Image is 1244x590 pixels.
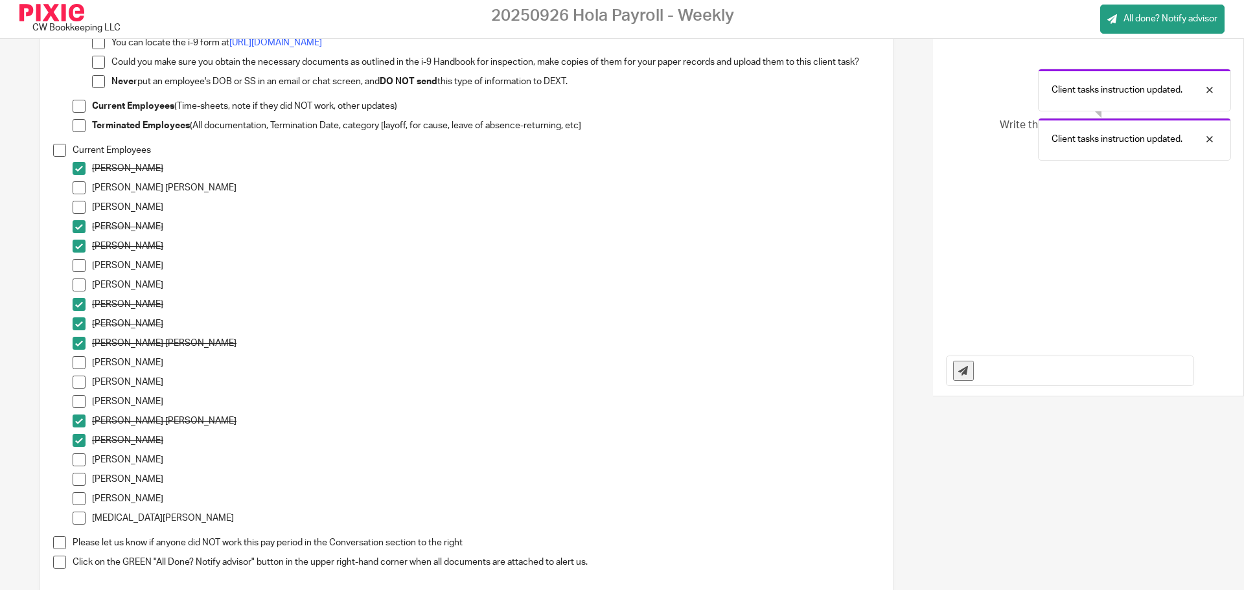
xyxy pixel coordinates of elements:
p: You can locate the i-9 form at [111,36,880,49]
p: [PERSON_NAME] [92,298,880,311]
strong: send [417,77,437,86]
a: All done? Notify advisor [1100,5,1225,34]
p: [PERSON_NAME] [PERSON_NAME] [92,181,880,194]
p: [PERSON_NAME] [92,356,880,369]
p: [PERSON_NAME] [PERSON_NAME] [92,337,880,350]
p: [PERSON_NAME] [92,162,880,175]
p: [PERSON_NAME] [92,220,880,233]
p: [PERSON_NAME] [92,376,880,389]
strong: Never [111,77,137,86]
div: CW Bookkeeping LLC [19,4,126,34]
p: [PERSON_NAME] [92,240,880,253]
p: [PERSON_NAME] [92,201,880,214]
p: Click on the GREEN "All Done? Notify advisor" button in the upper right-hand corner when all docu... [73,556,880,569]
a: [URL][DOMAIN_NAME] [229,38,322,47]
p: [PERSON_NAME] [PERSON_NAME] [92,414,880,427]
p: put an employee's DOB or SS in an email or chat screen, and this type of information to DEXT. [111,75,880,88]
p: [MEDICAL_DATA][PERSON_NAME] [92,512,880,525]
p: (All documentation, Termination Date, category [layoff, for cause, leave of absence-returning, etc] [92,119,880,132]
p: [PERSON_NAME] [92,492,880,505]
strong: DO NOT [380,77,415,86]
p: Please let us know if anyone did NOT work this pay period in the Conversation section to the right [73,536,880,549]
p: [PERSON_NAME] [92,278,880,291]
p: [PERSON_NAME] [92,317,880,330]
h2: 20250926 Hola Payroll - Weekly [491,6,734,26]
p: Client tasks instruction updated. [1052,84,1182,96]
p: Client tasks instruction updated. [1052,133,1182,146]
p: (Time-sheets, note if they did NOT work, other updates) [92,100,880,113]
p: [PERSON_NAME] [92,473,880,486]
p: Could you make sure you obtain the necessary documents as outlined in the i-9 Handbook for inspec... [111,56,880,69]
p: [PERSON_NAME] [92,259,880,272]
div: CW Bookkeeping LLC [32,21,121,34]
strong: Current Employees [92,102,174,111]
p: Current Employees [73,144,880,157]
p: [PERSON_NAME] [92,395,880,408]
strong: Terminated Employees [92,121,190,130]
p: [PERSON_NAME] [92,434,880,447]
p: [PERSON_NAME] [92,453,880,466]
